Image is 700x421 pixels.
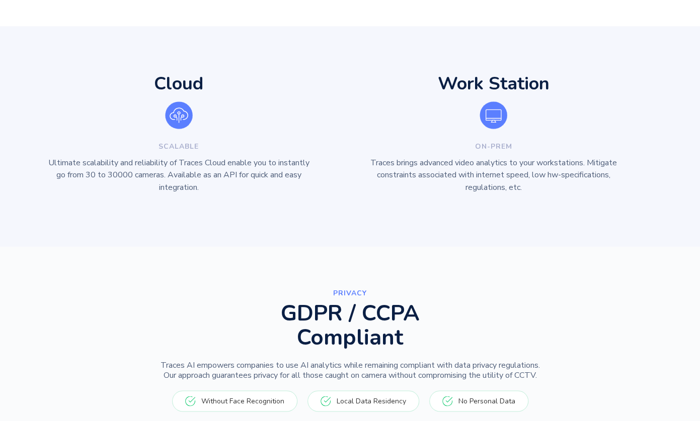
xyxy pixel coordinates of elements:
div: On-Prem [475,142,512,152]
p: Ultimate scalability and reliability of Traces Cloud enable you to instantly go from 30 to 30000 ... [35,157,323,194]
strong: GDPR / CCPA Compliant [281,298,420,353]
p: Traces brings advanced video analytics to your workstations. Mitigate constraints associated with... [350,157,638,194]
img: API icon [165,101,193,129]
p: Privacy [333,287,367,299]
img: workstation icon [480,101,507,129]
div: Scalable [159,142,199,152]
h3: Work Station [438,74,550,94]
img: Check Icon in a circle [321,396,331,406]
div: Traces AI empowers companies to use AI analytics while remaining compliant with data privacy regu... [139,360,560,380]
div: Local Data Residency [337,396,406,406]
strong: Cloud [154,71,203,96]
img: Check Icon in a circle [442,396,452,406]
div: Without Face Recognition [201,396,284,406]
img: Check Icon in a circle [185,396,195,406]
div: No Personal Data [458,396,515,406]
